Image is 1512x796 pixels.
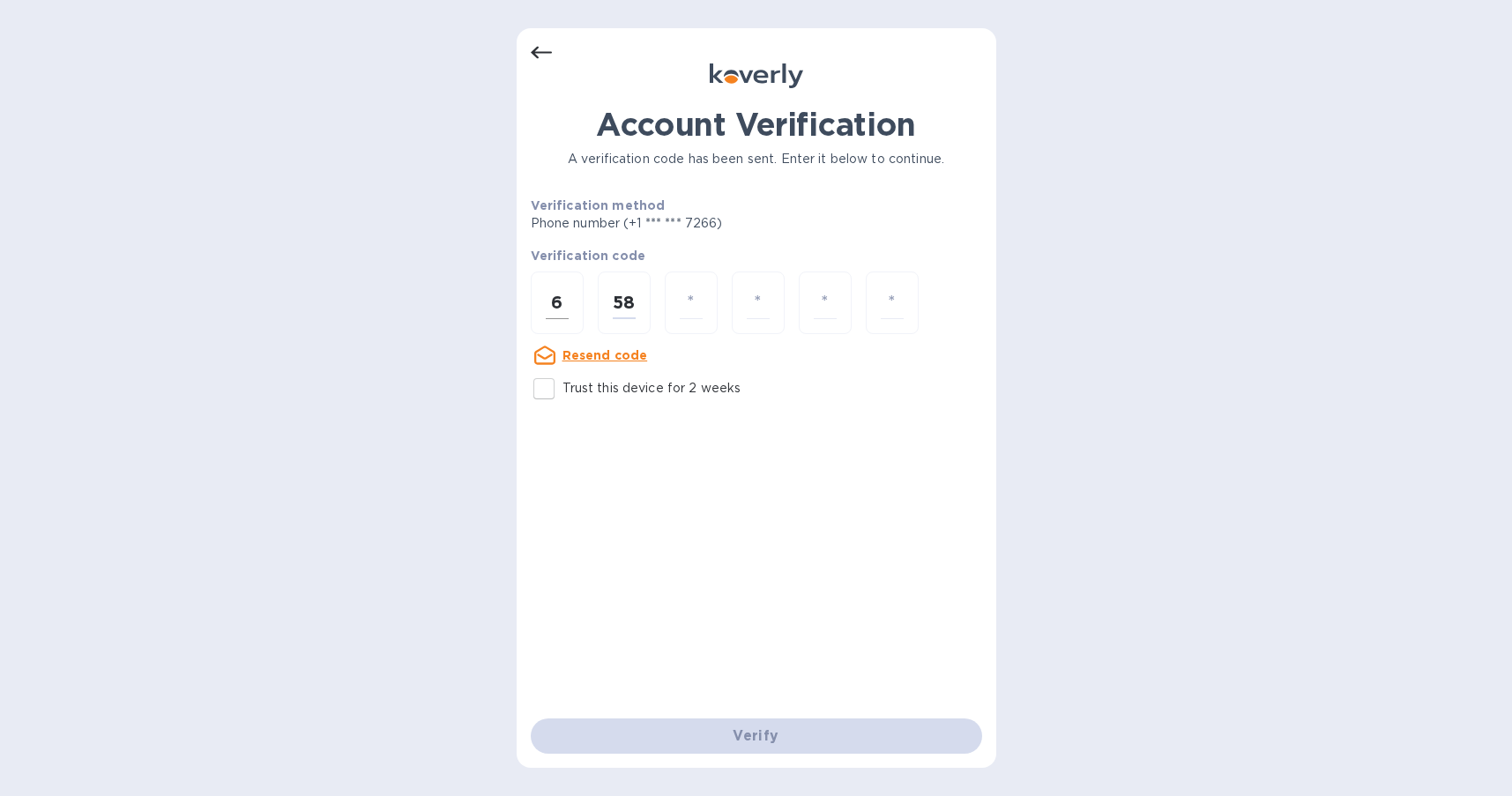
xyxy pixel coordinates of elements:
p: Phone number (+1 *** *** 7266) [531,214,858,233]
p: Trust this device for 2 weeks [562,379,741,398]
p: A verification code has been sent. Enter it below to continue. [531,150,982,168]
u: Resend code [562,348,648,362]
h1: Account Verification [531,106,982,143]
p: Verification code [531,247,982,264]
b: Verification method [531,198,666,212]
